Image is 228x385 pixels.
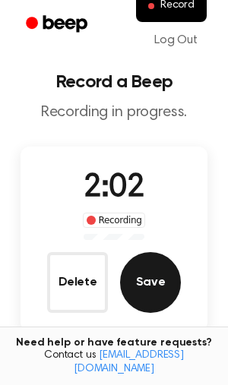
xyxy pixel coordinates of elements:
[139,22,213,58] a: Log Out
[15,10,101,39] a: Beep
[12,103,216,122] p: Recording in progress.
[120,252,181,313] button: Save Audio Record
[9,349,219,376] span: Contact us
[12,73,216,91] h1: Record a Beep
[74,350,184,374] a: [EMAIL_ADDRESS][DOMAIN_NAME]
[84,172,144,204] span: 2:02
[47,252,108,313] button: Delete Audio Record
[83,213,146,228] div: Recording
